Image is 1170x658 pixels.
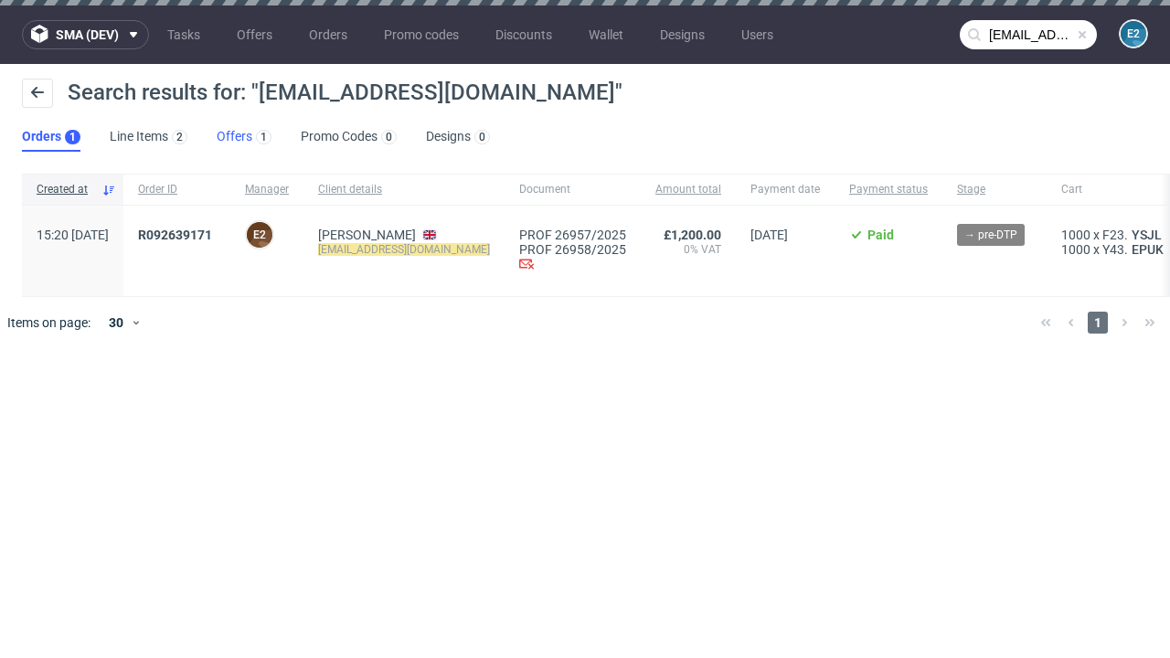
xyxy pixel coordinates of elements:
span: Amount total [655,182,721,197]
figcaption: e2 [1121,21,1146,47]
div: 1 [261,131,267,143]
span: 0% VAT [655,242,721,257]
a: Wallet [578,20,634,49]
a: YSJL [1128,228,1165,242]
span: Paid [867,228,894,242]
span: 1 [1088,312,1108,334]
a: Designs [649,20,716,49]
a: Users [730,20,784,49]
a: Line Items2 [110,122,187,152]
span: [DATE] [750,228,788,242]
div: 0 [479,131,485,143]
a: Offers [226,20,283,49]
a: Tasks [156,20,211,49]
a: R092639171 [138,228,216,242]
a: Discounts [484,20,563,49]
span: Payment date [750,182,820,197]
span: Created at [37,182,94,197]
span: 15:20 [DATE] [37,228,109,242]
div: x [1061,228,1167,242]
span: £1,200.00 [664,228,721,242]
a: Offers1 [217,122,271,152]
a: PROF 26957/2025 [519,228,626,242]
span: Search results for: "[EMAIL_ADDRESS][DOMAIN_NAME]" [68,80,622,105]
div: 0 [386,131,392,143]
a: Orders [298,20,358,49]
span: R092639171 [138,228,212,242]
div: x [1061,242,1167,257]
span: 1000 [1061,242,1090,257]
a: PROF 26958/2025 [519,242,626,257]
a: Promo codes [373,20,470,49]
span: Document [519,182,626,197]
a: Orders1 [22,122,80,152]
a: Designs0 [426,122,490,152]
span: sma (dev) [56,28,119,41]
span: Order ID [138,182,216,197]
mark: [EMAIL_ADDRESS][DOMAIN_NAME] [318,243,490,256]
a: [PERSON_NAME] [318,228,416,242]
a: EPUK [1128,242,1167,257]
span: 1000 [1061,228,1090,242]
div: 2 [176,131,183,143]
span: F23. [1102,228,1128,242]
span: Manager [245,182,289,197]
span: Payment status [849,182,928,197]
span: Stage [957,182,1032,197]
span: Cart [1061,182,1167,197]
button: sma (dev) [22,20,149,49]
div: 1 [69,131,76,143]
span: Y43. [1102,242,1128,257]
div: 30 [98,310,131,335]
span: Client details [318,182,490,197]
figcaption: e2 [247,222,272,248]
a: Promo Codes0 [301,122,397,152]
span: → pre-DTP [964,227,1017,243]
span: Items on page: [7,313,90,332]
